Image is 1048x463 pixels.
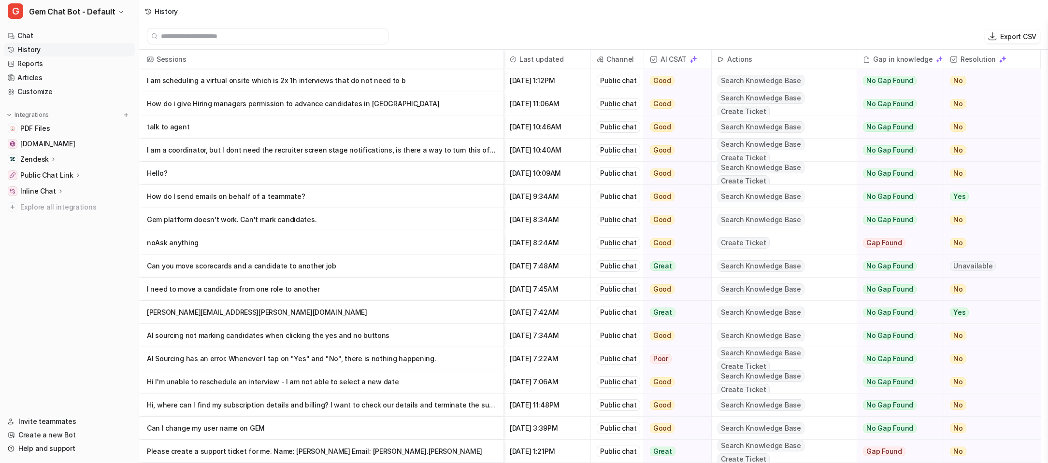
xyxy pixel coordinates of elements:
span: Good [650,284,675,294]
button: Poor [644,347,705,370]
a: Customize [4,85,135,98]
div: Public chat [597,75,640,86]
span: Gem Chat Bot - Default [29,5,115,18]
span: Search Knowledge Base [718,214,804,225]
span: Good [650,215,675,224]
span: Search Knowledge Base [718,121,804,133]
button: Good [644,115,705,139]
p: Gem platform doesn't work. Can't mark candidates. [147,208,496,231]
span: No [950,377,966,387]
div: Gap in knowledge [861,50,940,69]
button: No [944,139,1033,162]
span: Search Knowledge Base [718,191,804,202]
button: No Gap Found [857,324,936,347]
p: Hi I'm unable to reschedule an interview - I am not able to select a new date [147,370,496,393]
p: Can you move scorecards and a candidate to another job [147,254,496,278]
p: Public Chat Link [20,170,73,180]
div: Public chat [597,237,640,249]
button: No [944,115,1033,139]
span: Create Ticket [718,237,770,249]
span: No [950,215,966,224]
p: I am scheduling a virtual onsite which is 2x 1h interviews that do not need to b [147,69,496,92]
img: menu_add.svg [123,112,129,118]
img: Public Chat Link [10,172,15,178]
span: Search Knowledge Base [718,347,804,359]
img: Inline Chat [10,188,15,194]
span: Good [650,168,675,178]
span: Gap Found [863,238,905,248]
span: G [8,3,23,19]
div: Public chat [597,446,640,457]
button: No Gap Found [857,115,936,139]
span: No [950,331,966,340]
div: History [155,6,178,16]
span: Search Knowledge Base [718,139,804,150]
button: Good [644,139,705,162]
span: No [950,354,966,364]
span: Great [650,261,675,271]
button: No Gap Found [857,347,936,370]
button: Integrations [4,110,52,120]
span: Search Knowledge Base [718,440,804,451]
span: [DATE] 7:45AM [508,278,587,301]
button: Yes [944,301,1033,324]
p: [PERSON_NAME][EMAIL_ADDRESS][PERSON_NAME][DOMAIN_NAME] [147,301,496,324]
button: Great [644,440,705,463]
p: talk to agent [147,115,496,139]
span: No [950,447,966,456]
span: [DATE] 7:06AM [508,370,587,393]
button: No Gap Found [857,370,936,393]
button: Export CSV [985,29,1040,43]
span: [DATE] 8:34AM [508,208,587,231]
button: Good [644,393,705,417]
span: No [950,99,966,109]
a: Chat [4,29,135,42]
span: [DATE] 7:42AM [508,301,587,324]
span: No Gap Found [863,122,917,132]
button: No [944,69,1033,92]
span: [DATE] 7:34AM [508,324,587,347]
span: Search Knowledge Base [718,162,804,173]
p: Hi, where can I find my subscription details and billing? I want to check our details and termina... [147,393,496,417]
button: No [944,324,1033,347]
button: Good [644,324,705,347]
span: [DATE] 11:48PM [508,393,587,417]
button: Great [644,301,705,324]
div: Public chat [597,191,640,202]
span: Great [650,447,675,456]
button: No Gap Found [857,417,936,440]
button: No [944,417,1033,440]
span: [DATE] 10:09AM [508,162,587,185]
span: No Gap Found [863,354,917,364]
h2: Actions [727,50,752,69]
button: Good [644,69,705,92]
button: No Gap Found [857,208,936,231]
button: No [944,347,1033,370]
span: No Gap Found [863,192,917,201]
span: Good [650,423,675,433]
p: Hello? [147,162,496,185]
button: Good [644,185,705,208]
button: No [944,231,1033,254]
button: Good [644,278,705,301]
button: No Gap Found [857,185,936,208]
span: Search Knowledge Base [718,370,804,382]
button: No [944,278,1033,301]
span: Search Knowledge Base [718,75,804,86]
span: Create Ticket [718,384,770,395]
span: [DATE] 7:48AM [508,254,587,278]
button: No [944,393,1033,417]
span: No [950,122,966,132]
a: Articles [4,71,135,84]
span: AI CSAT [648,50,707,69]
span: Search Knowledge Base [718,422,804,434]
button: No Gap Found [857,393,936,417]
span: No [950,400,966,410]
span: Create Ticket [718,175,770,187]
span: [DATE] 8:24AM [508,231,587,254]
span: Good [650,122,675,132]
span: Create Ticket [718,361,770,372]
span: No Gap Found [863,261,917,271]
div: Public chat [597,168,640,179]
span: No Gap Found [863,215,917,224]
